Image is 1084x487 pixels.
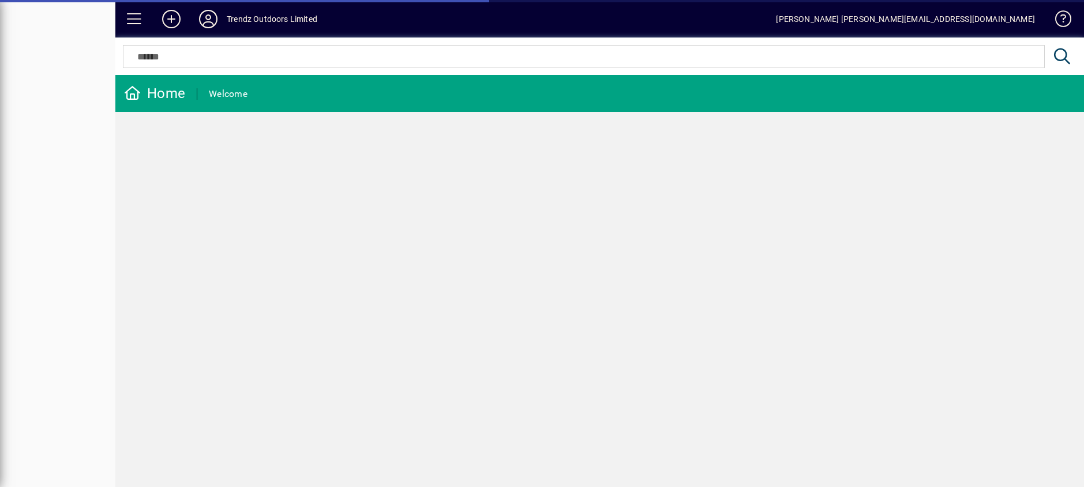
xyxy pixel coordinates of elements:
button: Add [153,9,190,29]
a: Knowledge Base [1047,2,1070,40]
div: Trendz Outdoors Limited [227,10,317,28]
button: Profile [190,9,227,29]
div: Home [124,84,185,103]
div: [PERSON_NAME] [PERSON_NAME][EMAIL_ADDRESS][DOMAIN_NAME] [776,10,1035,28]
div: Welcome [209,85,247,103]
